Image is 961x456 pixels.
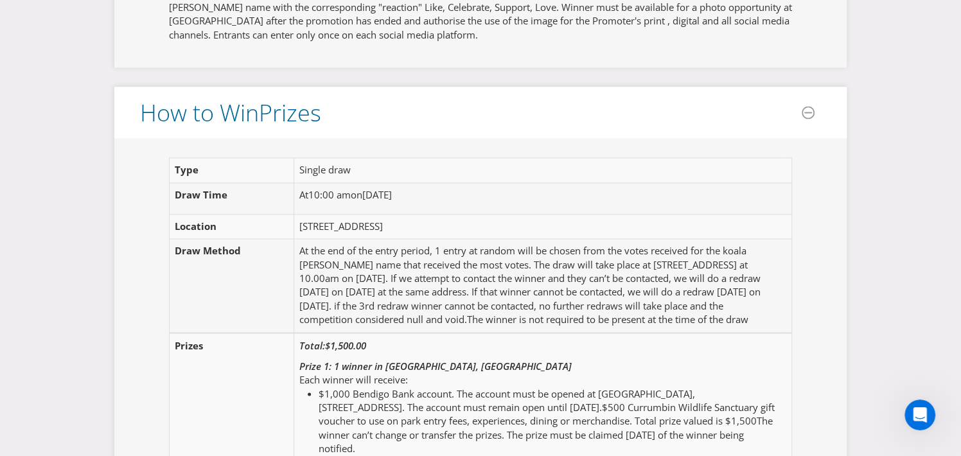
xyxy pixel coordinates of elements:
[153,21,179,46] img: Profile image for Khris
[299,188,308,201] span: At
[26,91,231,113] p: Hi there 👋
[198,338,203,351] span: s
[26,175,215,189] div: AI Agent and team can help
[310,97,321,128] span: s
[294,239,781,333] td: At the end of the entry period, 1 entry at random will be chosen from the votes received for the ...
[85,325,171,376] button: Messages
[259,97,310,128] span: Prize
[172,325,257,376] button: Help
[170,239,294,333] td: Draw Method
[170,214,294,238] td: Location
[294,158,781,182] td: Single draw
[26,113,231,135] p: How can we help?
[107,357,151,366] span: Messages
[362,188,392,201] span: [DATE]
[28,357,57,366] span: Home
[26,24,94,45] img: logo
[140,97,259,128] span: How to Win
[299,373,408,385] span: Each winner will receive:
[299,359,572,372] em: Prize 1: 1 winner in [GEOGRAPHIC_DATA], [GEOGRAPHIC_DATA]
[325,338,366,351] span: $1,500.00
[308,188,351,201] span: 10:00 am
[294,214,781,238] td: [STREET_ADDRESS]
[204,357,224,366] span: Help
[175,338,198,351] span: Prize
[26,162,215,175] div: Ask a question
[299,338,325,351] span: Total:
[175,188,227,201] span: Draw Time
[351,188,362,201] span: on
[177,21,203,46] div: Profile image for Catherine
[202,21,227,46] div: Profile image for Eden
[13,151,244,200] div: Ask a questionAI Agent and team can help
[904,399,935,430] iframe: Intercom live chat
[170,158,294,182] td: Type
[319,387,776,455] li: $1,000 Bendigo Bank account. The account must be opened at [GEOGRAPHIC_DATA], [STREET_ADDRESS]. T...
